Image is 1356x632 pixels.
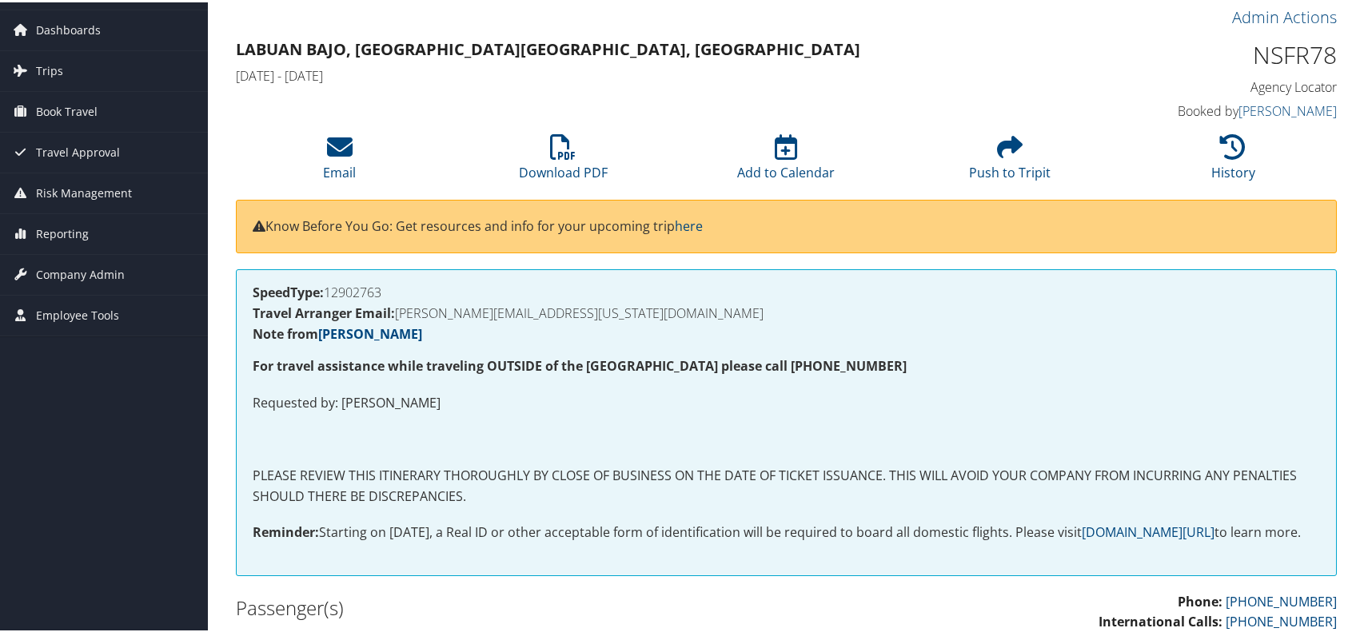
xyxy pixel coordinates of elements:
[253,355,907,372] strong: For travel assistance while traveling OUTSIDE of the [GEOGRAPHIC_DATA] please call [PHONE_NUMBER]
[253,281,324,299] strong: SpeedType:
[675,215,703,233] a: here
[1079,100,1337,117] h4: Booked by
[1099,610,1222,628] strong: International Calls:
[1232,4,1337,26] a: Admin Actions
[519,141,608,179] a: Download PDF
[36,212,89,252] span: Reporting
[1079,76,1337,93] h4: Agency Locator
[1178,590,1222,608] strong: Phone:
[236,65,1055,82] h4: [DATE] - [DATE]
[1226,610,1337,628] a: [PHONE_NUMBER]
[253,391,1320,411] p: Requested by: [PERSON_NAME]
[36,293,119,333] span: Employee Tools
[1079,36,1337,70] h1: NSFR78
[36,89,98,129] span: Book Travel
[1082,521,1214,539] a: [DOMAIN_NAME][URL]
[253,304,1320,317] h4: [PERSON_NAME][EMAIL_ADDRESS][US_STATE][DOMAIN_NAME]
[969,141,1051,179] a: Push to Tripit
[253,302,395,320] strong: Travel Arranger Email:
[36,130,120,170] span: Travel Approval
[236,592,775,619] h2: Passenger(s)
[1238,100,1337,117] a: [PERSON_NAME]
[36,252,125,292] span: Company Admin
[253,284,1320,296] h4: 12902763
[236,36,860,58] strong: Labuan Bajo, [GEOGRAPHIC_DATA] [GEOGRAPHIC_DATA], [GEOGRAPHIC_DATA]
[1211,141,1255,179] a: History
[36,171,132,211] span: Risk Management
[737,141,835,179] a: Add to Calendar
[36,49,63,89] span: Trips
[253,520,1320,541] p: Starting on [DATE], a Real ID or other acceptable form of identification will be required to boar...
[318,323,422,340] a: [PERSON_NAME]
[1226,590,1337,608] a: [PHONE_NUMBER]
[253,214,1320,235] p: Know Before You Go: Get resources and info for your upcoming trip
[253,323,422,340] strong: Note from
[253,463,1320,504] p: PLEASE REVIEW THIS ITINERARY THOROUGHLY BY CLOSE OF BUSINESS ON THE DATE OF TICKET ISSUANCE. THIS...
[253,521,319,539] strong: Reminder:
[323,141,356,179] a: Email
[36,8,101,48] span: Dashboards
